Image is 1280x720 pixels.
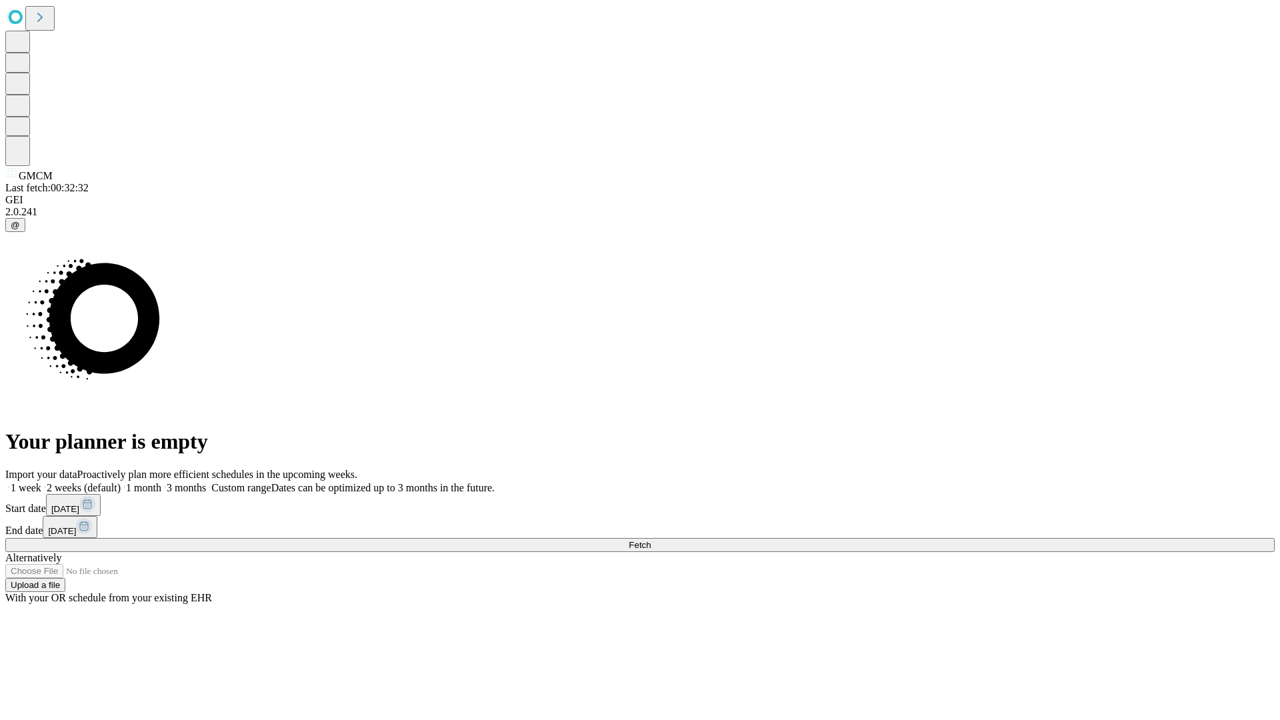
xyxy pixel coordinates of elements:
[5,494,1275,516] div: Start date
[271,482,495,493] span: Dates can be optimized up to 3 months in the future.
[5,429,1275,454] h1: Your planner is empty
[11,482,41,493] span: 1 week
[5,516,1275,538] div: End date
[5,182,89,193] span: Last fetch: 00:32:32
[5,194,1275,206] div: GEI
[211,482,271,493] span: Custom range
[5,592,212,603] span: With your OR schedule from your existing EHR
[19,170,53,181] span: GMCM
[47,482,121,493] span: 2 weeks (default)
[629,540,651,550] span: Fetch
[5,552,61,563] span: Alternatively
[5,206,1275,218] div: 2.0.241
[126,482,161,493] span: 1 month
[5,578,65,592] button: Upload a file
[5,469,77,480] span: Import your data
[46,494,101,516] button: [DATE]
[167,482,206,493] span: 3 months
[48,526,76,536] span: [DATE]
[51,504,79,514] span: [DATE]
[5,538,1275,552] button: Fetch
[77,469,357,480] span: Proactively plan more efficient schedules in the upcoming weeks.
[5,218,25,232] button: @
[43,516,97,538] button: [DATE]
[11,220,20,230] span: @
